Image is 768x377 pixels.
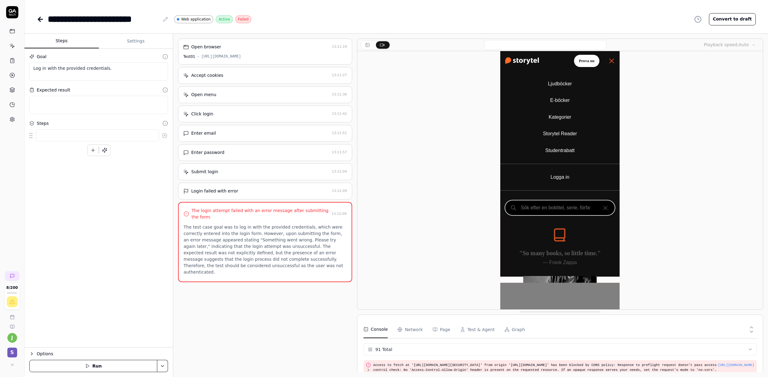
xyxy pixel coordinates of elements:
[2,310,22,319] a: Book a call with us
[216,15,233,23] div: Active
[433,321,450,338] button: Page
[159,129,170,142] button: Remove step
[24,34,99,49] button: Steps
[191,130,216,136] div: Enter email
[709,13,756,25] button: Convert to draft
[192,207,329,220] div: The login attempt failed with an error message after submitting the form.
[7,333,17,343] button: j
[5,271,20,281] a: New conversation
[191,111,213,117] div: Click login
[397,321,423,338] button: Network
[332,112,347,116] time: 13:11:42
[7,348,17,357] span: S
[332,92,347,96] time: 13:11:36
[37,120,49,127] div: Steps
[332,73,347,77] time: 13:11:27
[332,131,347,135] time: 13:11:51
[332,150,347,154] time: 13:11:57
[460,321,495,338] button: Test & Agent
[191,91,216,98] div: Open menu
[29,350,168,357] button: Options
[183,54,195,59] div: Test01
[332,45,347,49] time: 13:11:19
[37,87,70,93] div: Expected result
[331,212,346,216] time: 13:12:09
[191,149,225,156] div: Enter password
[37,54,47,60] div: Goal
[373,363,718,373] pre: Access to fetch at '[URL][DOMAIN_NAME][SECURITY_DATA]' from origin '[URL][DOMAIN_NAME]' has been ...
[2,343,22,359] button: S
[184,224,347,275] p: The test case goal was to log in with the provided credentials, which were correctly entered into...
[235,15,252,23] div: Failed
[332,170,347,174] time: 13:12:04
[691,13,705,25] button: View version history
[37,350,168,357] div: Options
[363,321,388,338] button: Console
[174,15,213,23] a: Web application
[332,189,347,193] time: 13:12:09
[191,169,218,175] div: Submit login
[704,42,749,48] div: Playback speed:
[2,319,22,329] a: Documentation
[718,363,754,368] button: [URL][DOMAIN_NAME]
[505,321,525,338] button: Graph
[201,54,241,59] div: [URL][DOMAIN_NAME]
[99,34,173,49] button: Settings
[29,360,157,372] button: Run
[191,72,223,79] div: Accept cookies
[6,286,18,289] span: 8 / 200
[191,188,238,194] div: Login failed with error
[191,44,221,50] div: Open browser
[181,17,211,22] span: Web application
[29,129,168,142] div: Suggestions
